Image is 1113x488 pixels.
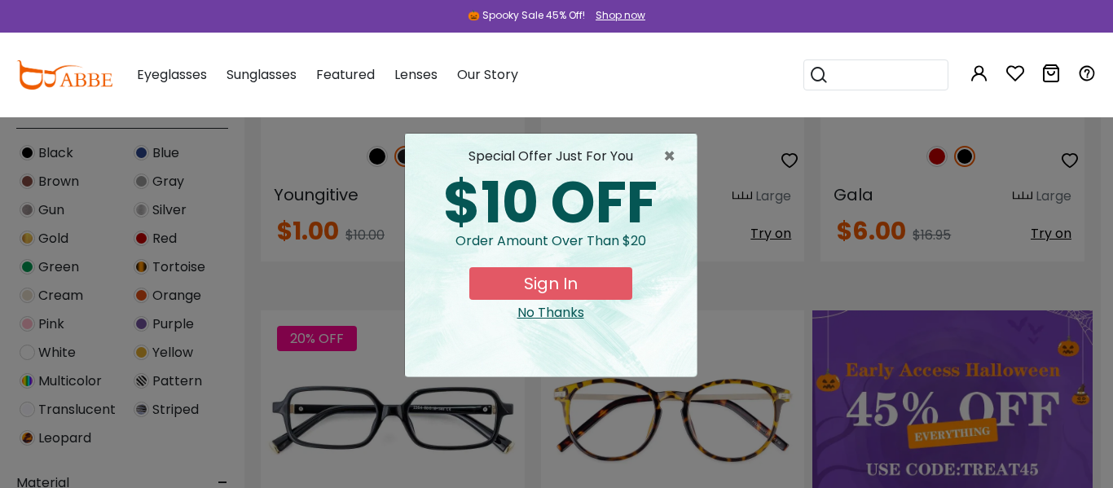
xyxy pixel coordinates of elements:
img: abbeglasses.com [16,60,112,90]
button: Close [663,147,684,166]
div: $10 OFF [418,174,684,231]
div: 🎃 Spooky Sale 45% Off! [468,8,585,23]
div: Close [418,303,684,323]
span: Sunglasses [227,65,297,84]
span: × [663,147,684,166]
a: Shop now [587,8,645,22]
span: Our Story [457,65,518,84]
span: Featured [316,65,375,84]
div: Order amount over than $20 [418,231,684,267]
div: special offer just for you [418,147,684,166]
span: Lenses [394,65,438,84]
button: Sign In [469,267,632,300]
span: Eyeglasses [137,65,207,84]
div: Shop now [596,8,645,23]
